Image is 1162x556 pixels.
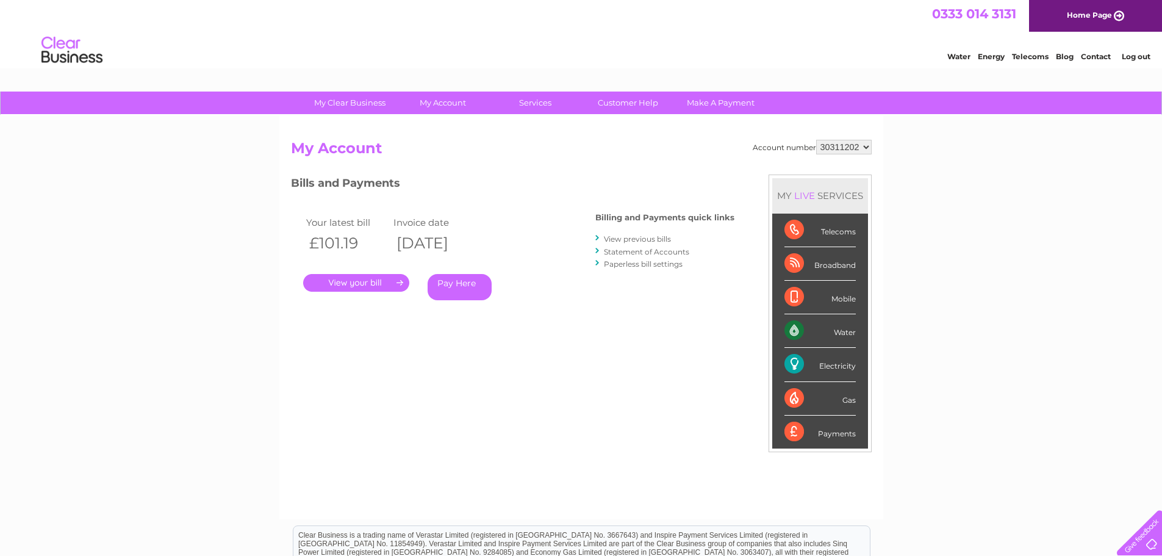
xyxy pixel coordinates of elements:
[604,247,689,256] a: Statement of Accounts
[784,281,856,314] div: Mobile
[428,274,492,300] a: Pay Here
[595,213,734,222] h4: Billing and Payments quick links
[753,140,872,154] div: Account number
[1081,52,1111,61] a: Contact
[792,190,817,201] div: LIVE
[293,7,870,59] div: Clear Business is a trading name of Verastar Limited (registered in [GEOGRAPHIC_DATA] No. 3667643...
[784,314,856,348] div: Water
[41,32,103,69] img: logo.png
[392,92,493,114] a: My Account
[390,231,478,256] th: [DATE]
[303,274,409,292] a: .
[947,52,970,61] a: Water
[1012,52,1049,61] a: Telecoms
[784,214,856,247] div: Telecoms
[978,52,1005,61] a: Energy
[784,348,856,381] div: Electricity
[670,92,771,114] a: Make A Payment
[578,92,678,114] a: Customer Help
[932,6,1016,21] a: 0333 014 3131
[299,92,400,114] a: My Clear Business
[303,214,391,231] td: Your latest bill
[1122,52,1150,61] a: Log out
[291,175,734,196] h3: Bills and Payments
[291,140,872,163] h2: My Account
[784,382,856,416] div: Gas
[604,259,683,269] a: Paperless bill settings
[390,214,478,231] td: Invoice date
[604,234,671,244] a: View previous bills
[784,247,856,281] div: Broadband
[303,231,391,256] th: £101.19
[772,178,868,213] div: MY SERVICES
[1056,52,1074,61] a: Blog
[485,92,586,114] a: Services
[784,416,856,449] div: Payments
